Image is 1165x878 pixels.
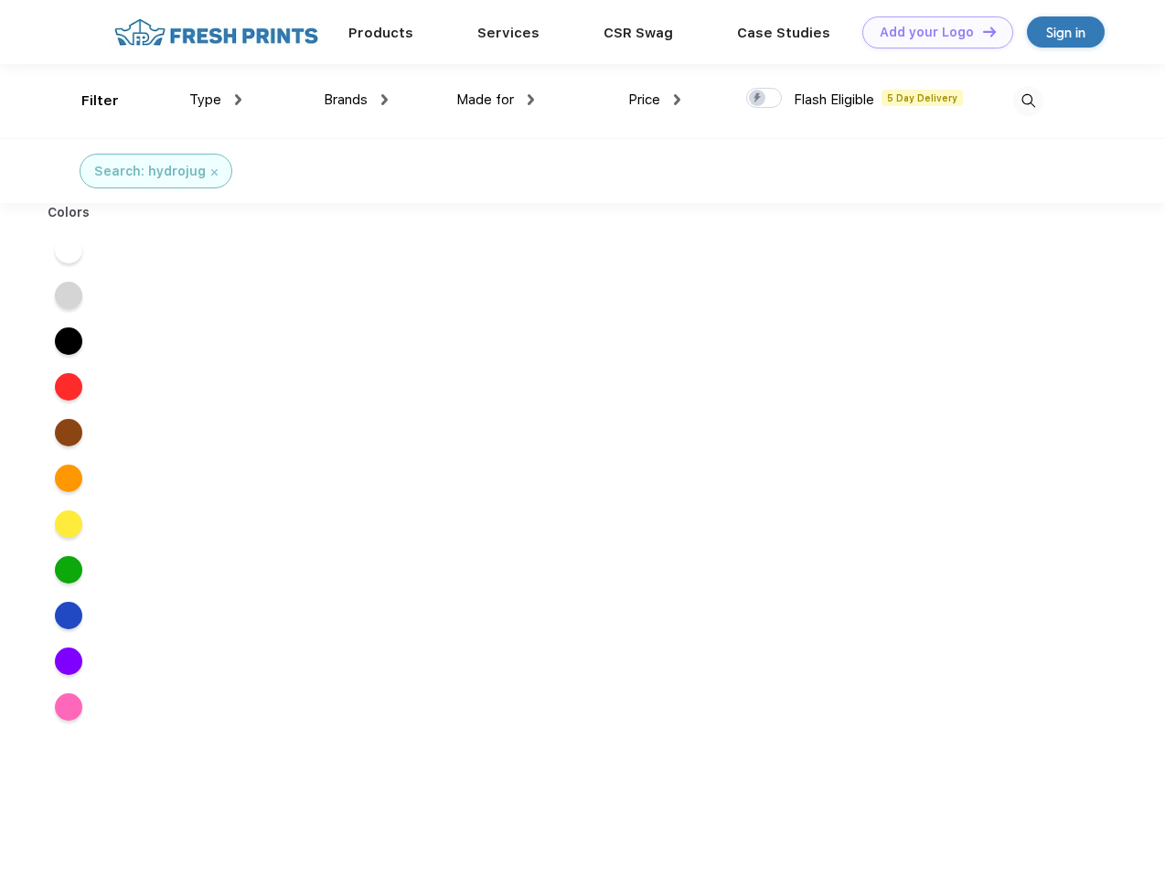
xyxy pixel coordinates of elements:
[1013,86,1043,116] img: desktop_search.svg
[528,94,534,105] img: dropdown.png
[109,16,324,48] img: fo%20logo%202.webp
[235,94,241,105] img: dropdown.png
[628,91,660,108] span: Price
[381,94,388,105] img: dropdown.png
[211,169,218,176] img: filter_cancel.svg
[1046,22,1085,43] div: Sign in
[348,25,413,41] a: Products
[794,91,874,108] span: Flash Eligible
[880,25,974,40] div: Add your Logo
[1027,16,1105,48] a: Sign in
[674,94,680,105] img: dropdown.png
[81,91,119,112] div: Filter
[34,203,104,222] div: Colors
[189,91,221,108] span: Type
[324,91,368,108] span: Brands
[882,90,963,106] span: 5 Day Delivery
[983,27,996,37] img: DT
[456,91,514,108] span: Made for
[94,162,206,181] div: Search: hydrojug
